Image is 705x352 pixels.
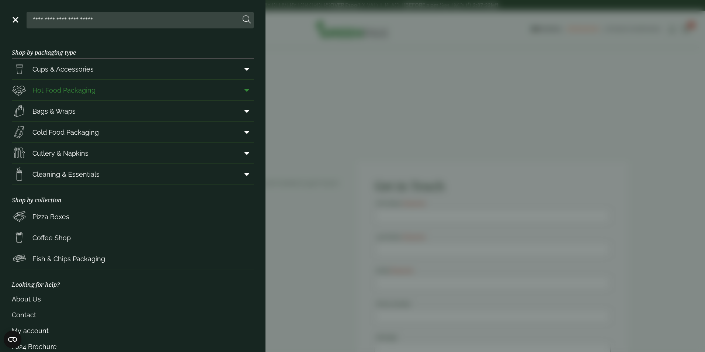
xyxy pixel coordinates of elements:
[12,62,27,76] img: PintNhalf_cup.svg
[12,146,27,161] img: Cutlery.svg
[32,148,88,158] span: Cutlery & Napkins
[12,167,27,182] img: open-wipe.svg
[32,127,99,137] span: Cold Food Packaging
[12,83,27,97] img: Deli_box.svg
[32,212,69,222] span: Pizza Boxes
[32,85,95,95] span: Hot Food Packaging
[12,291,254,307] a: About Us
[4,331,21,348] button: Open CMP widget
[12,125,27,139] img: Sandwich_box.svg
[12,230,27,245] img: HotDrink_paperCup.svg
[12,307,254,323] a: Contact
[12,227,254,248] a: Coffee Shop
[12,104,27,118] img: Paper_carriers.svg
[12,80,254,100] a: Hot Food Packaging
[12,269,254,291] h3: Looking for help?
[32,233,71,243] span: Coffee Shop
[12,323,254,339] a: My account
[12,101,254,121] a: Bags & Wraps
[12,248,254,269] a: Fish & Chips Packaging
[12,122,254,142] a: Cold Food Packaging
[12,185,254,206] h3: Shop by collection
[12,206,254,227] a: Pizza Boxes
[12,59,254,79] a: Cups & Accessories
[12,164,254,184] a: Cleaning & Essentials
[32,106,76,116] span: Bags & Wraps
[32,169,100,179] span: Cleaning & Essentials
[32,254,105,264] span: Fish & Chips Packaging
[12,37,254,59] h3: Shop by packaging type
[12,251,27,266] img: FishNchip_box.svg
[12,209,27,224] img: Pizza_boxes.svg
[32,64,94,74] span: Cups & Accessories
[12,143,254,163] a: Cutlery & Napkins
